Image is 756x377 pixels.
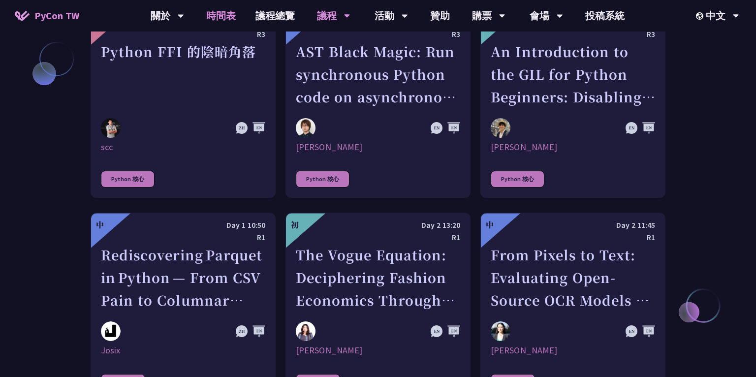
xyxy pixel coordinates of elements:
div: An Introduction to the GIL for Python Beginners: Disabling It in Python 3.13 and Leveraging Concu... [491,40,655,108]
img: scc [101,118,121,138]
a: PyCon TW [5,3,89,28]
a: 高 Day 1 14:00 R3 Python FFI 的陰暗角落 scc scc Python 核心 [91,9,276,198]
div: 中 [96,219,104,231]
div: From Pixels to Text: Evaluating Open-Source OCR Models on Japanese Medical Documents [491,244,655,312]
div: Day 2 13:20 [296,219,460,231]
div: [PERSON_NAME] [491,141,655,153]
div: AST Black Magic: Run synchronous Python code on asynchronous Pyodide [296,40,460,108]
div: scc [101,141,265,153]
img: Yu Saito [491,118,510,138]
img: Yuichiro Tachibana [296,118,315,138]
img: Josix [101,321,121,341]
img: Bing Wang [491,321,510,341]
div: [PERSON_NAME] [296,345,460,356]
div: R3 [101,28,265,40]
span: PyCon TW [34,8,79,23]
div: Python 核心 [491,171,544,188]
div: Python 核心 [296,171,349,188]
div: 初 [291,219,299,231]
div: Josix [101,345,265,356]
a: 初 Day 1 10:50 R3 An Introduction to the GIL for Python Beginners: Disabling It in Python 3.13 and... [480,9,665,198]
img: Chantal Pino [296,321,315,341]
a: 中 Day 1 13:20 R3 AST Black Magic: Run synchronous Python code on asynchronous Pyodide Yuichiro Ta... [285,9,471,198]
div: Day 1 10:50 [101,219,265,231]
div: [PERSON_NAME] [296,141,460,153]
div: Day 2 11:45 [491,219,655,231]
div: 中 [486,219,494,231]
div: Rediscovering Parquet in Python — From CSV Pain to Columnar Gain [101,244,265,312]
div: R3 [296,28,460,40]
div: [PERSON_NAME] [491,345,655,356]
div: The Vogue Equation: Deciphering Fashion Economics Through Python [296,244,460,312]
div: R1 [296,231,460,244]
div: R1 [101,231,265,244]
div: Python 核心 [101,171,155,188]
div: Python FFI 的陰暗角落 [101,40,265,108]
div: R3 [491,28,655,40]
img: Home icon of PyCon TW 2025 [15,11,30,21]
div: R1 [491,231,655,244]
img: Locale Icon [696,12,706,20]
